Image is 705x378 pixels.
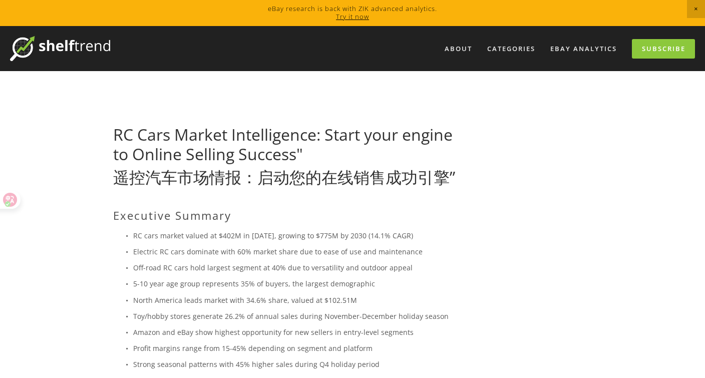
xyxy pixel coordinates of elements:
[481,41,542,57] div: Categories
[10,36,110,61] img: ShelfTrend
[544,41,623,57] a: eBay Analytics
[113,124,455,188] a: RC Cars Market Intelligence: Start your engine to Online Selling Success"遥控汽车市场情报：启动您的在线销售成功引擎”
[632,39,695,59] a: Subscribe
[336,12,369,21] a: Try it now
[438,41,479,57] a: About
[113,166,455,188] font: 遥控汽车市场情报：启动您的在线销售成功引擎”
